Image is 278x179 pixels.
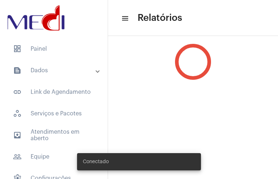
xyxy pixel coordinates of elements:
mat-icon: sidenav icon [121,14,128,23]
span: Serviços e Pacotes [7,105,100,122]
img: d3a1b5fa-500b-b90f-5a1c-719c20e9830b.png [6,4,66,32]
span: sidenav icon [13,109,22,118]
mat-icon: sidenav icon [13,66,22,75]
mat-panel-title: Dados [13,66,96,75]
mat-expansion-panel-header: sidenav iconDados [4,62,108,79]
mat-icon: sidenav icon [13,131,22,139]
mat-icon: sidenav icon [13,152,22,161]
span: Relatórios [138,12,182,24]
span: sidenav icon [13,45,22,53]
span: Equipe [7,148,100,165]
span: Atendimentos em aberto [7,127,100,144]
span: Conectado [83,158,109,165]
span: Link de Agendamento [7,83,100,101]
span: Painel [7,40,100,58]
mat-icon: sidenav icon [13,88,22,96]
